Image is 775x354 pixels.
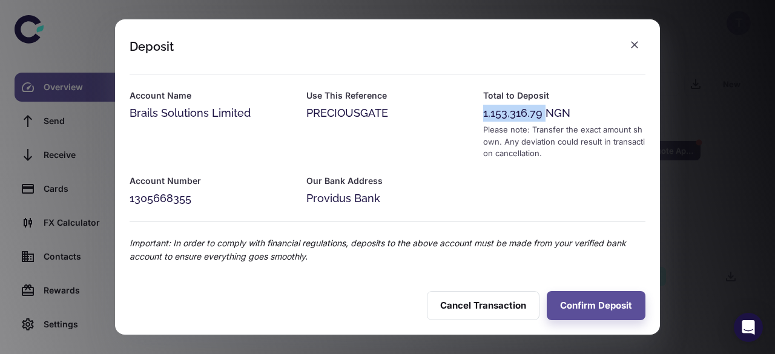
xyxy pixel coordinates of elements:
[734,313,763,342] div: Open Intercom Messenger
[306,89,469,102] h6: Use This Reference
[306,190,469,207] div: Providus Bank
[306,174,469,188] h6: Our Bank Address
[427,291,539,320] button: Cancel Transaction
[483,89,645,102] h6: Total to Deposit
[547,291,645,320] button: Confirm Deposit
[130,89,292,102] h6: Account Name
[130,190,292,207] div: 1305668355
[130,174,292,188] h6: Account Number
[130,39,174,54] div: Deposit
[130,237,645,263] p: Important: In order to comply with financial regulations, deposits to the above account must be m...
[130,105,292,122] div: Brails Solutions Limited
[483,124,645,160] div: Please note: Transfer the exact amount shown. Any deviation could result in transaction cancellat...
[483,105,645,122] div: 1,153,316.79 NGN
[306,105,469,122] div: PRECIOUSGATE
